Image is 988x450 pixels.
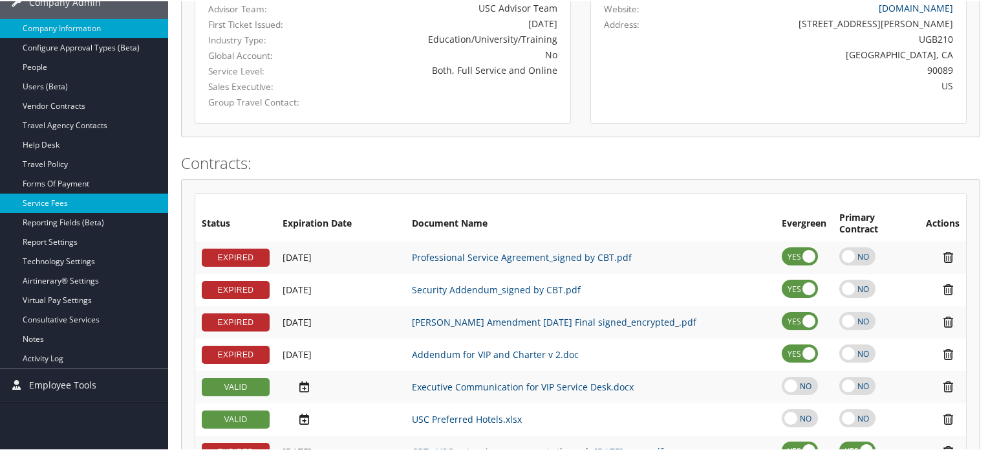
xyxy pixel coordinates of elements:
[202,280,270,298] div: EXPIRED
[202,377,270,395] div: VALID
[283,348,399,359] div: Add/Edit Date
[833,205,919,240] th: Primary Contract
[208,1,312,14] label: Advisor Team:
[604,1,639,14] label: Website:
[283,250,312,262] span: [DATE]
[208,48,312,61] label: Global Account:
[937,411,960,425] i: Remove Contract
[202,312,270,330] div: EXPIRED
[208,79,312,92] label: Sales Executive:
[696,47,954,60] div: [GEOGRAPHIC_DATA], CA
[937,379,960,392] i: Remove Contract
[283,411,399,425] div: Add/Edit Date
[412,412,522,424] a: USC Preferred Hotels.xlsx
[331,31,557,45] div: Education/University/Training
[276,205,405,240] th: Expiration Date
[283,379,399,392] div: Add/Edit Date
[283,282,312,295] span: [DATE]
[412,347,579,359] a: Addendum for VIP and Charter v 2.doc
[208,32,312,45] label: Industry Type:
[283,283,399,295] div: Add/Edit Date
[195,205,276,240] th: Status
[331,16,557,29] div: [DATE]
[283,315,312,327] span: [DATE]
[208,17,312,30] label: First Ticket Issued:
[604,17,639,30] label: Address:
[696,62,954,76] div: 90089
[208,63,312,76] label: Service Level:
[412,282,581,295] a: Security Addendum_signed by CBT.pdf
[405,205,775,240] th: Document Name
[29,368,96,400] span: Employee Tools
[919,205,966,240] th: Actions
[696,78,954,91] div: US
[283,251,399,262] div: Add/Edit Date
[937,282,960,295] i: Remove Contract
[202,344,270,363] div: EXPIRED
[331,47,557,60] div: No
[879,1,953,13] a: [DOMAIN_NAME]
[412,315,696,327] a: [PERSON_NAME] Amendment [DATE] Final signed_encrypted_.pdf
[181,151,980,173] h2: Contracts:
[412,250,632,262] a: Professional Service Agreement_signed by CBT.pdf
[208,95,312,107] label: Group Travel Contact:
[937,249,960,263] i: Remove Contract
[283,347,312,359] span: [DATE]
[412,379,634,392] a: Executive Communication for VIP Service Desk.docx
[202,409,270,427] div: VALID
[331,62,557,76] div: Both, Full Service and Online
[696,16,954,29] div: [STREET_ADDRESS][PERSON_NAME]
[696,31,954,45] div: UGB210
[937,346,960,360] i: Remove Contract
[775,205,833,240] th: Evergreen
[283,315,399,327] div: Add/Edit Date
[202,247,270,265] div: EXPIRED
[937,314,960,328] i: Remove Contract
